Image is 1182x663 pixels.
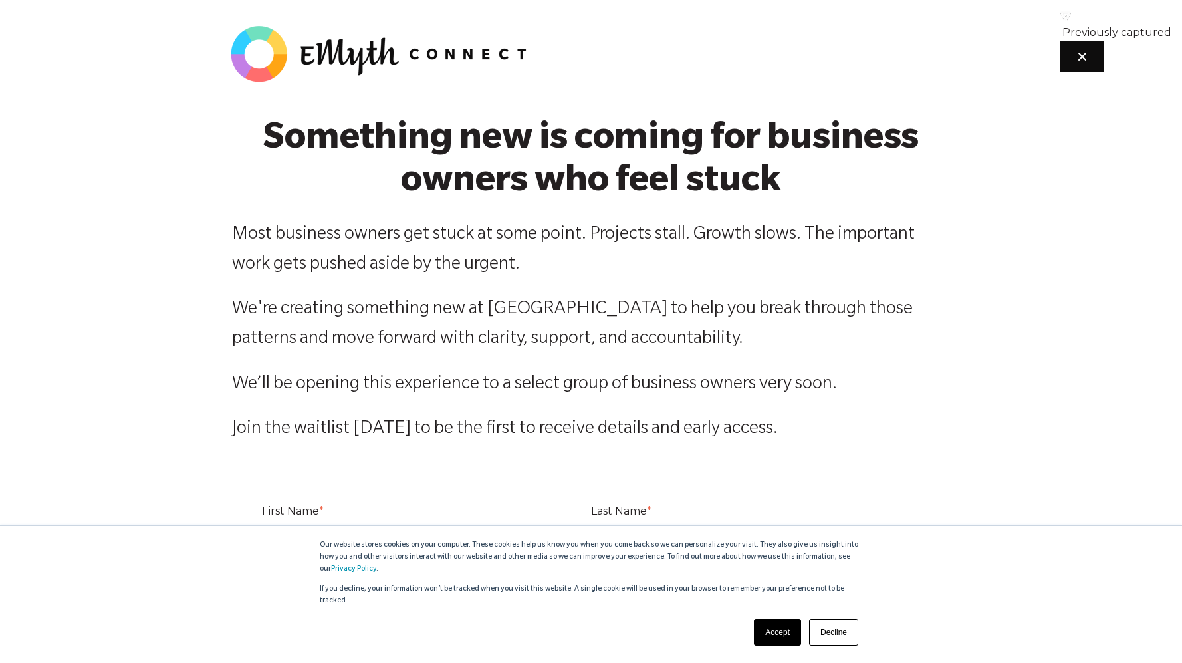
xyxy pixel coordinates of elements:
p: Most business owners get stuck at some point. Projects stall. Growth slows. The important work ge... [232,221,950,281]
img: EMyth-Connect [225,21,538,87]
p: Join the waitlist [DATE] to be the first to receive details and early access. [232,415,950,445]
a: Decline [809,619,858,646]
a: Accept [754,619,801,646]
p: We're creating something new at [GEOGRAPHIC_DATA] to help you break through those patterns and mo... [232,295,950,355]
span: First Name [262,505,319,517]
p: Our website stores cookies on your computer. These cookies help us know you when you come back so... [320,539,862,575]
p: If you decline, your information won’t be tracked when you visit this website. A single cookie wi... [320,583,862,607]
span: Last Name [591,505,647,517]
p: We’ll be opening this experience to a select group of business owners very soon. [232,370,950,400]
a: Privacy Policy [331,565,376,573]
h2: Something new is coming for business owners who feel stuck [232,121,950,205]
